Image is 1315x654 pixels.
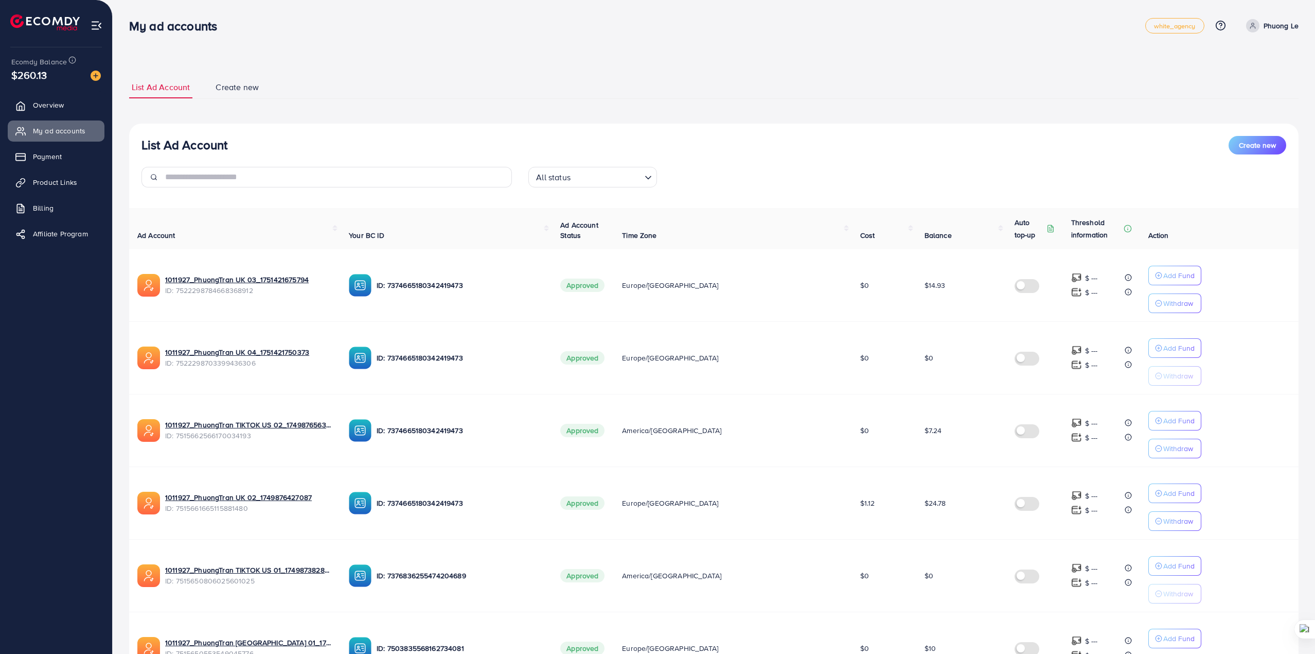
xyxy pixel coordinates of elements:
[1271,608,1307,646] iframe: Chat
[1242,19,1299,32] a: Phuong Le
[925,230,952,240] span: Balance
[622,280,718,290] span: Europe/[GEOGRAPHIC_DATA]
[1163,297,1193,309] p: Withdraw
[1071,216,1122,241] p: Threshold information
[622,498,718,508] span: Europe/[GEOGRAPHIC_DATA]
[1239,140,1276,150] span: Create new
[560,496,605,510] span: Approved
[8,146,104,167] a: Payment
[1148,511,1201,531] button: Withdraw
[10,14,80,30] img: logo
[1085,345,1098,357] p: $ ---
[925,425,942,436] span: $7.24
[925,571,933,581] span: $0
[165,420,332,430] a: 1011927_PhuongTran TIKTOK US 02_1749876563912
[860,643,869,653] span: $0
[1163,588,1193,600] p: Withdraw
[560,220,598,240] span: Ad Account Status
[137,274,160,297] img: ic-ads-acc.e4c84228.svg
[1145,18,1204,33] a: white_agency
[165,274,332,285] a: 1011927_PhuongTran UK 03_1751421675794
[1071,345,1082,356] img: top-up amount
[1071,490,1082,501] img: top-up amount
[860,280,869,290] span: $0
[141,137,227,152] h3: List Ad Account
[622,230,656,240] span: Time Zone
[165,347,332,368] div: <span class='underline'>1011927_PhuongTran UK 04_1751421750373</span></br>7522298703399436306
[1085,432,1098,444] p: $ ---
[528,167,657,187] div: Search for option
[860,498,875,508] span: $1.12
[622,571,721,581] span: America/[GEOGRAPHIC_DATA]
[1148,629,1201,648] button: Add Fund
[377,570,544,582] p: ID: 7376836255474204689
[1085,286,1098,299] p: $ ---
[1163,487,1195,500] p: Add Fund
[925,498,946,508] span: $24.78
[165,576,332,586] span: ID: 7515650806025601025
[1085,504,1098,517] p: $ ---
[1015,216,1044,241] p: Auto top-up
[8,121,104,141] a: My ad accounts
[1148,439,1201,458] button: Withdraw
[1071,505,1082,515] img: top-up amount
[1163,632,1195,645] p: Add Fund
[1148,294,1201,313] button: Withdraw
[91,71,101,81] img: image
[860,571,869,581] span: $0
[1264,20,1299,32] p: Phuong Le
[1085,490,1098,502] p: $ ---
[1154,23,1196,29] span: white_agency
[1071,287,1082,298] img: top-up amount
[1163,370,1193,382] p: Withdraw
[1148,366,1201,386] button: Withdraw
[860,425,869,436] span: $0
[1163,442,1193,455] p: Withdraw
[560,351,605,365] span: Approved
[560,424,605,437] span: Approved
[349,492,371,514] img: ic-ba-acc.ded83a64.svg
[560,279,605,292] span: Approved
[33,203,54,213] span: Billing
[560,569,605,582] span: Approved
[1148,338,1201,358] button: Add Fund
[1148,584,1201,604] button: Withdraw
[1085,635,1098,647] p: $ ---
[8,198,104,218] a: Billing
[137,347,160,369] img: ic-ads-acc.e4c84228.svg
[165,492,332,503] a: 1011927_PhuongTran UK 02_1749876427087
[91,20,102,31] img: menu
[1071,563,1082,574] img: top-up amount
[137,419,160,442] img: ic-ads-acc.e4c84228.svg
[165,420,332,441] div: <span class='underline'>1011927_PhuongTran TIKTOK US 02_1749876563912</span></br>7515662566170034193
[1071,272,1082,283] img: top-up amount
[1148,411,1201,431] button: Add Fund
[1071,418,1082,428] img: top-up amount
[165,638,332,648] a: 1011927_PhuongTran [GEOGRAPHIC_DATA] 01_1749873767691
[1071,359,1082,370] img: top-up amount
[1229,136,1286,154] button: Create new
[1085,562,1098,575] p: $ ---
[377,497,544,509] p: ID: 7374665180342419473
[137,564,160,587] img: ic-ads-acc.e4c84228.svg
[1085,272,1098,284] p: $ ---
[165,492,332,513] div: <span class='underline'>1011927_PhuongTran UK 02_1749876427087</span></br>7515661665115881480
[165,431,332,441] span: ID: 7515662566170034193
[1148,266,1201,285] button: Add Fund
[1148,556,1201,576] button: Add Fund
[860,230,875,240] span: Cost
[534,170,573,185] span: All status
[137,230,175,240] span: Ad Account
[165,347,332,357] a: 1011927_PhuongTran UK 04_1751421750373
[1085,359,1098,371] p: $ ---
[349,347,371,369] img: ic-ba-acc.ded83a64.svg
[1071,635,1082,646] img: top-up amount
[1148,484,1201,503] button: Add Fund
[1163,269,1195,282] p: Add Fund
[1148,230,1169,240] span: Action
[1163,515,1193,527] p: Withdraw
[377,352,544,364] p: ID: 7374665180342419473
[925,643,936,653] span: $10
[165,274,332,296] div: <span class='underline'>1011927_PhuongTran UK 03_1751421675794</span></br>7522298784668368912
